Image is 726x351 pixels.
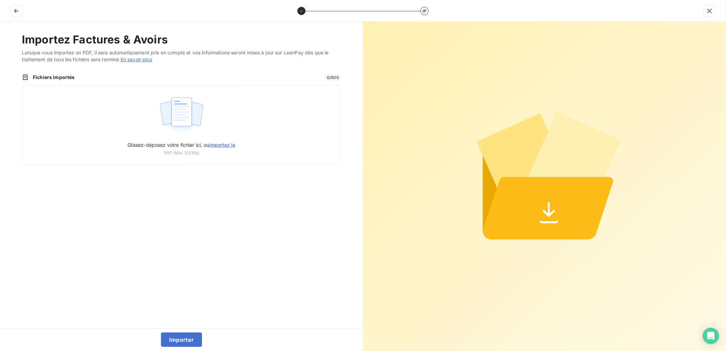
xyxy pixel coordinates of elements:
span: Lorsque vous importez un PDF, il sera automatiquement pris en compte et vos informations seront m... [22,49,341,63]
span: 0 / 500 [325,74,341,80]
span: PDF (Max 100Mo) [164,150,199,156]
div: Open Intercom Messenger [703,328,719,344]
span: importez le [209,142,236,148]
a: En savoir plus [121,56,152,62]
h2: Importez Factures & Avoirs [22,33,341,47]
button: Importer [161,333,202,347]
span: Glissez-déposez votre fichier ici, ou [127,142,235,148]
img: illustration [159,93,204,137]
span: Fichiers importés [33,74,321,81]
